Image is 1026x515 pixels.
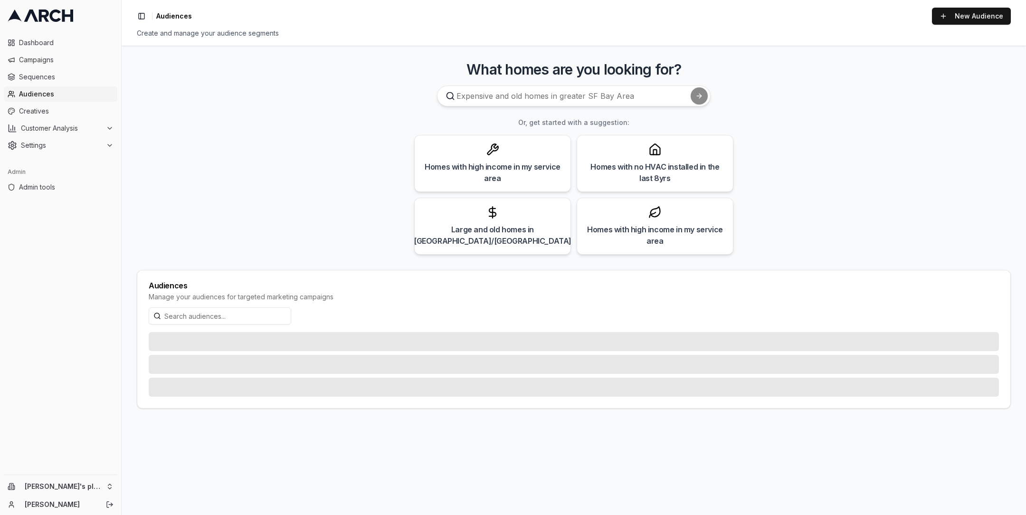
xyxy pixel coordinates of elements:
div: Audiences [149,282,999,289]
h3: Or, get started with a suggestion: [137,118,1011,127]
span: Creatives [19,106,114,116]
a: [PERSON_NAME] [25,500,95,509]
span: [PERSON_NAME]'s playground [25,482,102,491]
div: Admin [4,164,117,180]
div: Homes with no HVAC installed in the last 8yrs [585,161,725,184]
button: Customer Analysis [4,121,117,136]
span: Dashboard [19,38,114,48]
button: [PERSON_NAME]'s playground [4,479,117,494]
nav: breadcrumb [156,11,192,21]
span: Admin tools [19,182,114,192]
div: Large and old homes in [GEOGRAPHIC_DATA]/[GEOGRAPHIC_DATA] [414,224,571,247]
span: Campaigns [19,55,114,65]
div: Homes with high income in my service area [585,224,725,247]
a: Sequences [4,69,117,85]
button: Log out [103,498,116,511]
h3: What homes are you looking for? [137,61,1011,78]
div: Create and manage your audience segments [137,29,1011,38]
a: Creatives [4,104,117,119]
a: Dashboard [4,35,117,50]
a: New Audience [932,8,1011,25]
a: Admin tools [4,180,117,195]
span: Settings [21,141,102,150]
input: Search audiences... [149,307,291,324]
div: Manage your audiences for targeted marketing campaigns [149,292,999,302]
span: Audiences [19,89,114,99]
span: Sequences [19,72,114,82]
a: Campaigns [4,52,117,67]
button: Settings [4,138,117,153]
input: Expensive and old homes in greater SF Bay Area [437,86,711,106]
span: Audiences [156,11,192,21]
span: Customer Analysis [21,124,102,133]
div: Homes with high income in my service area [422,161,563,184]
a: Audiences [4,86,117,102]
